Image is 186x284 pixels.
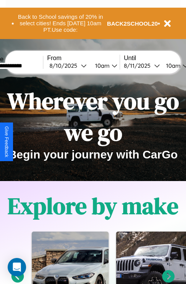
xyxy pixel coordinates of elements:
[107,20,158,27] b: BACK2SCHOOL20
[8,190,178,222] h1: Explore by make
[4,126,9,157] div: Give Feedback
[14,11,107,35] button: Back to School savings of 20% in select cities! Ends [DATE] 10am PT.Use code:
[162,62,183,69] div: 10am
[49,62,81,69] div: 8 / 10 / 2025
[91,62,112,69] div: 10am
[47,62,89,70] button: 8/10/2025
[124,62,154,69] div: 8 / 11 / 2025
[47,55,120,62] label: From
[89,62,120,70] button: 10am
[8,258,26,276] div: Open Intercom Messenger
